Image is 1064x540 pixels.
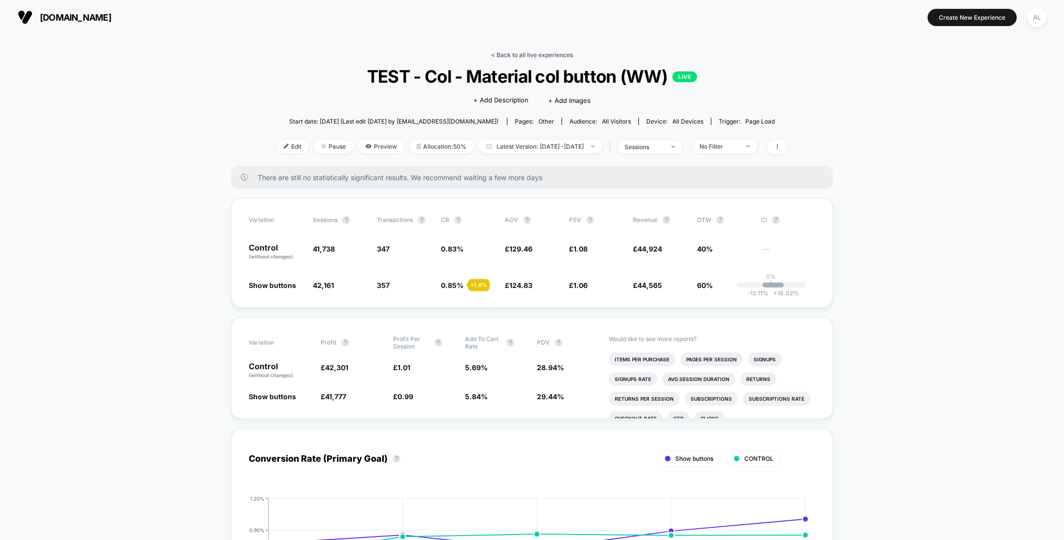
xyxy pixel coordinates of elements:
span: Add To Cart Rate [465,335,501,350]
span: 0.83 % [441,245,464,253]
li: Signups Rate [609,372,657,386]
div: + 1.8 % [468,279,490,291]
span: Variation [249,335,303,350]
span: 29.44 % [537,392,564,401]
tspan: 0.90% [249,527,265,533]
span: £ [393,363,410,372]
span: Page Load [745,118,775,125]
p: LIVE [672,71,697,82]
span: --- [761,246,815,260]
img: rebalance [417,144,421,149]
a: < Back to all live experiences [491,51,573,59]
li: Avg Session Duration [662,372,735,386]
span: 18.02 % [768,289,799,297]
div: AL [1027,8,1046,27]
span: £ [569,245,588,253]
span: CI [761,216,815,224]
button: ? [506,339,514,347]
span: + Add Description [473,95,529,105]
span: Show buttons [675,455,713,462]
span: Show buttons [249,281,296,289]
img: Visually logo [18,10,33,25]
span: £ [569,281,588,289]
span: (without changes) [249,372,293,378]
span: Pause [314,140,353,153]
li: Returns Per Session [609,392,680,406]
li: Returns [740,372,776,386]
div: Trigger: [719,118,775,125]
span: Show buttons [249,392,296,401]
span: 347 [377,245,390,253]
img: end [321,144,326,149]
span: CONTROL [744,455,773,462]
span: Profit [321,339,336,346]
img: calendar [486,144,492,149]
span: [DOMAIN_NAME] [40,12,111,23]
span: Transactions [377,216,413,223]
span: + Add Images [548,96,591,104]
span: Latest Version: [DATE] - [DATE] [479,140,602,153]
span: CR [441,216,449,223]
span: 44,924 [637,245,662,253]
span: Variation [249,216,303,224]
img: end [746,145,750,147]
span: £ [321,363,348,372]
span: PDV [537,339,550,346]
img: end [671,146,675,148]
span: 0.99 [398,392,413,401]
span: 40% [697,245,713,253]
li: Items Per Purchase [609,352,675,366]
span: -12.11 % [747,289,768,297]
span: Preview [358,140,404,153]
button: ? [418,216,426,224]
span: Start date: [DATE] (Last edit [DATE] by [EMAIL_ADDRESS][DOMAIN_NAME]) [289,118,499,125]
span: (without changes) [249,254,293,259]
span: £ [633,281,662,289]
span: 124.83 [509,281,532,289]
span: 41,738 [313,245,335,253]
button: AL [1024,7,1049,28]
button: ? [523,216,531,224]
div: sessions [625,143,664,151]
p: Control [249,362,311,379]
span: 5.84 % [465,392,488,401]
span: £ [393,392,413,401]
span: £ [505,245,532,253]
button: [DOMAIN_NAME] [15,9,114,25]
span: OTW [697,216,751,224]
span: all devices [672,118,703,125]
span: 60% [697,281,713,289]
span: AOV [505,216,518,223]
p: | [770,280,772,287]
span: 1.06 [573,281,588,289]
li: Checkout Rate [609,412,663,425]
p: 0% [766,273,776,280]
span: Revenue [633,216,658,223]
li: Subscriptions [685,392,738,406]
button: ? [342,216,350,224]
li: Pages Per Session [680,352,743,366]
span: 357 [377,281,390,289]
span: Profit Per Session [393,335,430,350]
span: | [607,140,617,154]
span: other [538,118,554,125]
p: Would like to see more reports? [609,335,815,343]
span: 0.85 % [441,281,464,289]
span: £ [505,281,532,289]
span: 41,777 [325,392,346,401]
span: 42,161 [313,281,334,289]
div: Audience: [569,118,631,125]
button: ? [434,339,442,347]
span: TEST - Col - Material col button (WW) [302,66,762,87]
span: Sessions [313,216,337,223]
button: ? [341,339,349,347]
img: end [591,145,595,147]
li: Ctr [667,412,690,425]
span: Edit [276,140,309,153]
button: ? [454,216,462,224]
span: Allocation: 50% [409,140,474,153]
span: £ [321,392,346,401]
span: 28.94 % [537,363,564,372]
span: £ [633,245,662,253]
span: Device: [638,118,711,125]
